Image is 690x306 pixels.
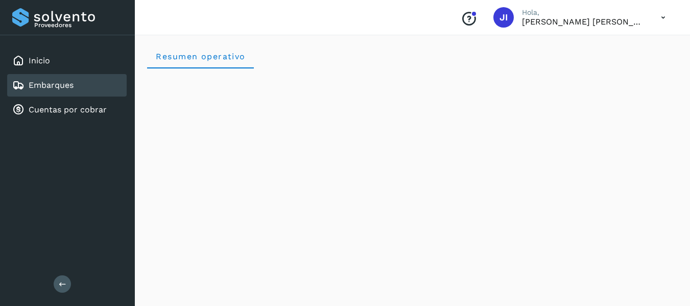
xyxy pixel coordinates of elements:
div: Embarques [7,74,127,97]
p: Hola, [522,8,645,17]
a: Embarques [29,80,74,90]
span: Resumen operativo [155,52,246,61]
a: Cuentas por cobrar [29,105,107,114]
a: Inicio [29,56,50,65]
div: Cuentas por cobrar [7,99,127,121]
div: Inicio [7,50,127,72]
p: Proveedores [34,21,123,29]
p: JOHNATAN IVAN ESQUIVEL MEDRANO [522,17,645,27]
